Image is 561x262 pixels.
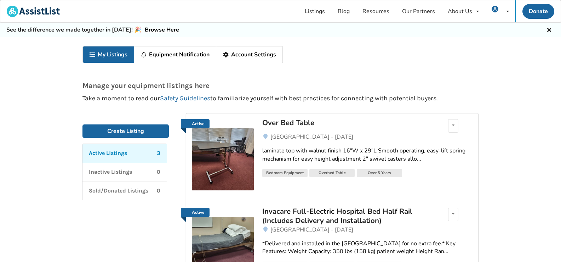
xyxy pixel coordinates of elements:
[216,46,283,63] a: Account Settings
[89,168,132,176] p: Inactive Listings
[309,169,355,177] div: Overbed Table
[262,133,473,141] a: [GEOGRAPHIC_DATA] - [DATE]
[262,118,428,127] div: Over Bed Table
[262,147,473,163] div: laminate top with walnut finish 16"W x 29"L Smooth operating, easy-lift spring mechanism for easy...
[7,6,60,17] img: assistlist-logo
[262,168,473,179] a: Bedroom EquipmentOverbed TableOver 5 Years
[83,46,134,63] a: My Listings
[192,119,254,190] a: Active
[298,0,331,22] a: Listings
[262,234,473,262] a: *Delivered and installed in the [GEOGRAPHIC_DATA] for no extra fee.* Key Features: Weight Capacit...
[262,119,428,133] a: Over Bed Table
[145,26,179,34] a: Browse Here
[157,168,160,176] p: 0
[262,207,428,225] div: Invacare Full-Electric Hospital Bed Half Rail (Includes Delivery and Installation)
[181,119,210,128] a: Active
[82,82,479,89] p: Manage your equipment listings here
[270,226,353,234] span: [GEOGRAPHIC_DATA] - [DATE]
[331,0,356,22] a: Blog
[356,0,396,22] a: Resources
[357,169,402,177] div: Over 5 Years
[262,169,308,177] div: Bedroom Equipment
[82,95,479,102] p: Take a moment to read our to familiarize yourself with best practices for connecting with potenti...
[396,0,441,22] a: Our Partners
[262,225,473,234] a: [GEOGRAPHIC_DATA] - [DATE]
[492,6,498,12] img: user icon
[157,187,160,195] p: 0
[262,141,473,169] a: laminate top with walnut finish 16"W x 29"L Smooth operating, easy-lift spring mechanism for easy...
[89,187,148,195] p: Sold/Donated Listings
[262,240,473,256] div: *Delivered and installed in the [GEOGRAPHIC_DATA] for no extra fee.* Key Features: Weight Capacit...
[181,208,210,217] a: Active
[157,149,160,157] p: 3
[82,124,169,138] a: Create Listing
[89,149,127,157] p: Active Listings
[6,26,179,34] h5: See the difference we made together in [DATE]! 🎉
[270,133,353,141] span: [GEOGRAPHIC_DATA] - [DATE]
[134,46,216,63] a: Equipment Notification
[192,128,254,190] img: bedroom equipment-over bed table
[160,94,210,102] a: Safety Guidelines
[262,208,428,225] a: Invacare Full-Electric Hospital Bed Half Rail (Includes Delivery and Installation)
[522,4,554,19] a: Donate
[448,9,472,14] div: About Us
